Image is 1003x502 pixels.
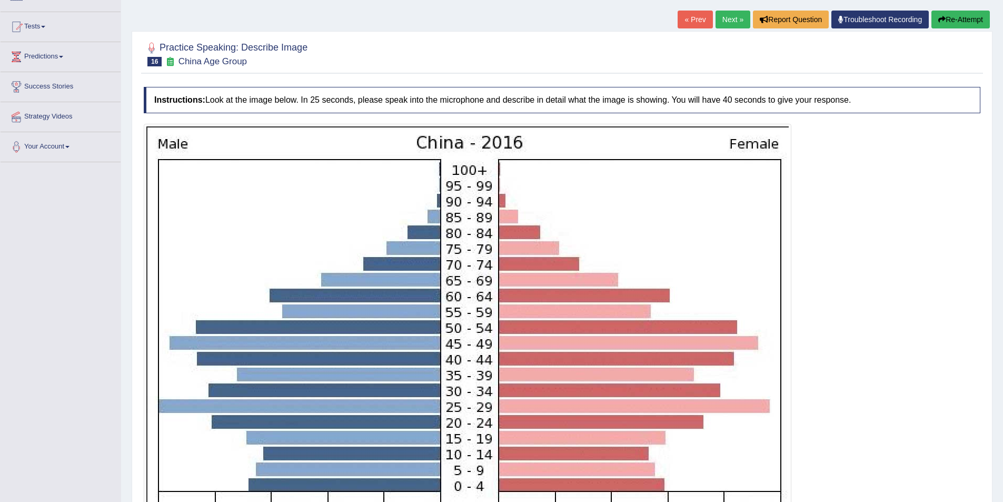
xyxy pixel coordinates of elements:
[1,132,121,159] a: Your Account
[144,87,980,113] h4: Look at the image below. In 25 seconds, please speak into the microphone and describe in detail w...
[154,95,205,104] b: Instructions:
[1,12,121,38] a: Tests
[1,72,121,99] a: Success Stories
[931,11,990,28] button: Re-Attempt
[1,102,121,129] a: Strategy Videos
[753,11,829,28] button: Report Question
[147,57,162,66] span: 16
[716,11,750,28] a: Next »
[831,11,929,28] a: Troubleshoot Recording
[178,56,247,66] small: China Age Group
[678,11,712,28] a: « Prev
[164,57,175,67] small: Exam occurring question
[1,42,121,68] a: Predictions
[144,40,307,66] h2: Practice Speaking: Describe Image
